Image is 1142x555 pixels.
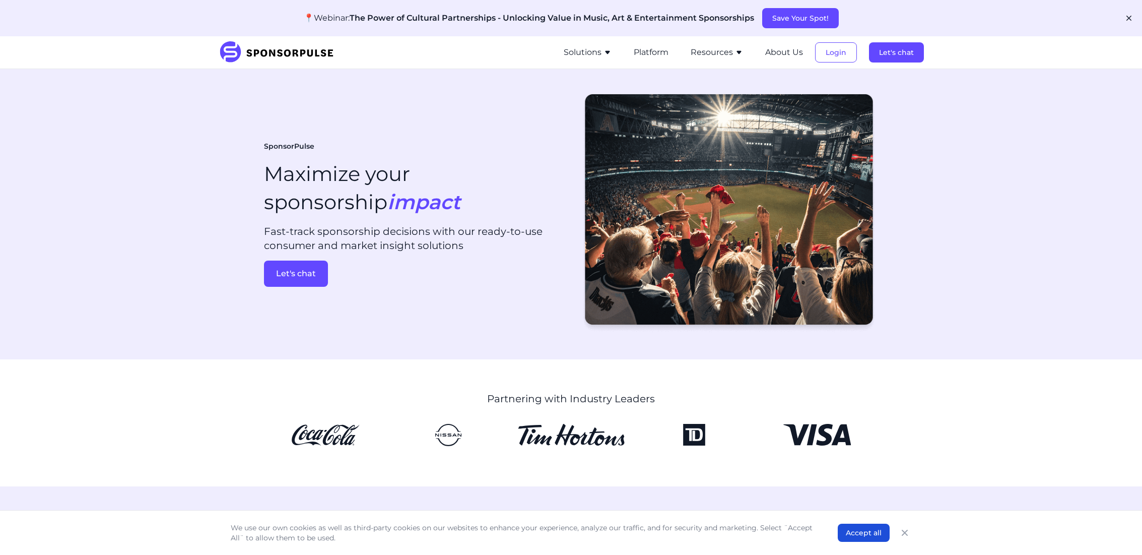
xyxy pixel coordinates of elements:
[815,42,857,63] button: Login
[350,13,754,23] span: The Power of Cultural Partnerships - Unlocking Value in Music, Art & Entertainment Sponsorships
[304,12,754,24] p: 📍Webinar:
[264,142,314,152] span: SponsorPulse
[762,14,839,23] a: Save Your Spot!
[264,160,460,216] h1: Maximize your sponsorship
[264,224,563,253] p: Fast-track sponsorship decisions with our ready-to-use consumer and market insight solutions
[272,424,379,446] img: CocaCola
[869,42,924,63] button: Let's chat
[341,392,801,406] p: Partnering with Industry Leaders
[634,48,668,57] a: Platform
[387,190,460,214] i: impact
[231,523,818,543] p: We use our own cookies as well as third-party cookies on our websites to enhance your experience,...
[641,424,748,446] img: TD
[762,8,839,28] button: Save Your Spot!
[869,48,924,57] a: Let's chat
[898,526,912,540] button: Close
[764,424,870,446] img: Visa
[765,48,803,57] a: About Us
[264,261,328,287] button: Let's chat
[765,46,803,58] button: About Us
[395,424,502,446] img: Nissan
[815,48,857,57] a: Login
[264,261,563,287] a: Let's chat
[838,524,890,542] button: Accept all
[518,424,625,446] img: Tim Hortons
[691,46,743,58] button: Resources
[564,46,612,58] button: Solutions
[219,41,341,64] img: SponsorPulse
[634,46,668,58] button: Platform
